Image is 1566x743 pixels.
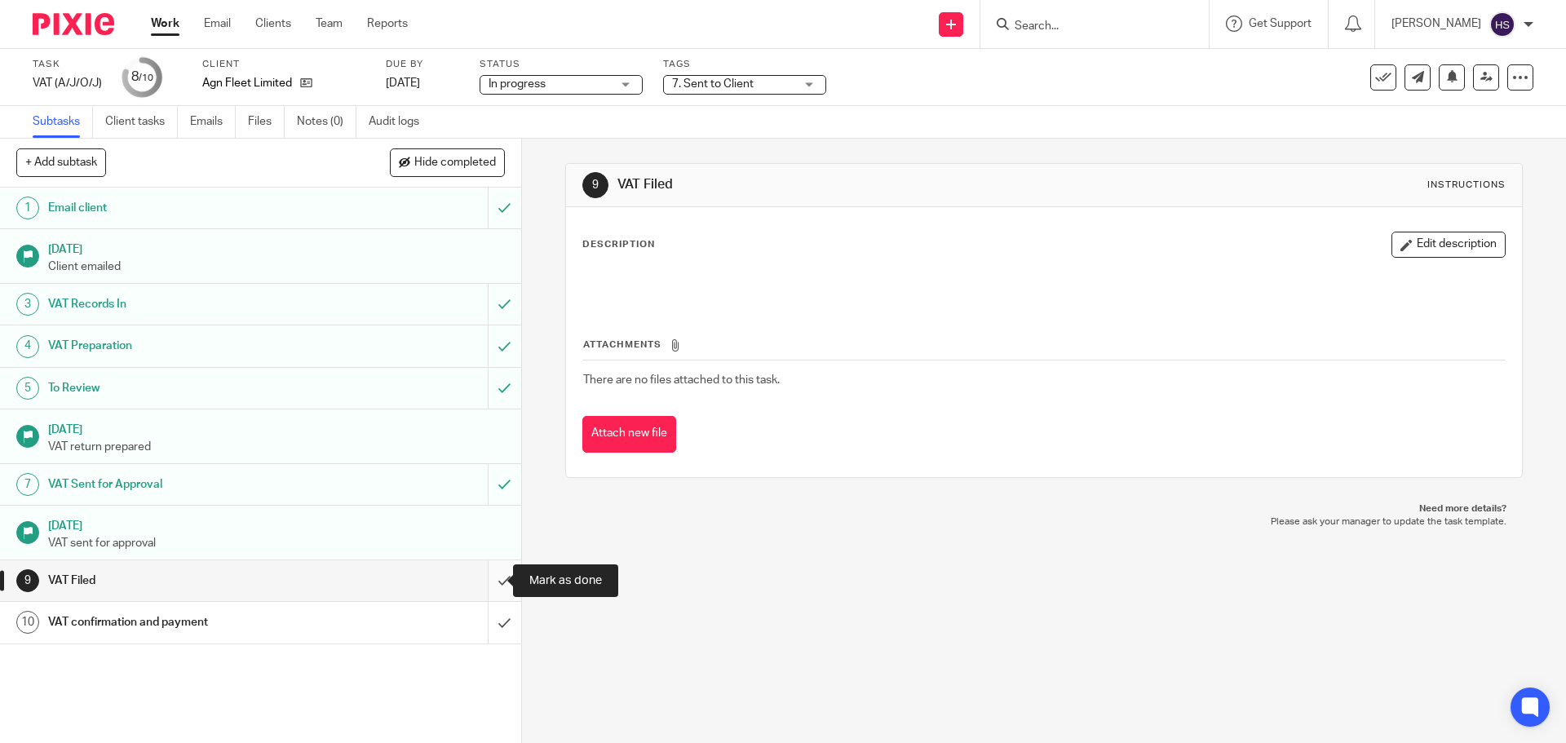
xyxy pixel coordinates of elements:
[248,106,285,138] a: Files
[48,376,330,400] h1: To Review
[1391,232,1506,258] button: Edit description
[48,196,330,220] h1: Email client
[16,197,39,219] div: 1
[369,106,431,138] a: Audit logs
[672,78,754,90] span: 7. Sent to Client
[33,58,102,71] label: Task
[33,13,114,35] img: Pixie
[48,439,505,455] p: VAT return prepared
[1391,15,1481,32] p: [PERSON_NAME]
[489,78,546,90] span: In progress
[151,15,179,32] a: Work
[202,75,292,91] p: Agn Fleet Limited
[386,77,420,89] span: [DATE]
[617,176,1079,193] h1: VAT Filed
[105,106,178,138] a: Client tasks
[414,157,496,170] span: Hide completed
[16,148,106,176] button: + Add subtask
[1489,11,1515,38] img: svg%3E
[1249,18,1312,29] span: Get Support
[255,15,291,32] a: Clients
[48,292,330,316] h1: VAT Records In
[16,569,39,592] div: 9
[582,238,655,251] p: Description
[582,515,1506,529] p: Please ask your manager to update the task template.
[16,335,39,358] div: 4
[480,58,643,71] label: Status
[33,75,102,91] div: VAT (A/J/O/J)
[48,535,505,551] p: VAT sent for approval
[204,15,231,32] a: Email
[202,58,365,71] label: Client
[139,73,153,82] small: /10
[33,106,93,138] a: Subtasks
[48,514,505,534] h1: [DATE]
[582,172,608,198] div: 9
[16,473,39,496] div: 7
[48,237,505,258] h1: [DATE]
[16,377,39,400] div: 5
[48,259,505,275] p: Client emailed
[48,418,505,438] h1: [DATE]
[390,148,505,176] button: Hide completed
[583,340,661,349] span: Attachments
[297,106,356,138] a: Notes (0)
[583,374,780,386] span: There are no files attached to this task.
[1013,20,1160,34] input: Search
[48,334,330,358] h1: VAT Preparation
[386,58,459,71] label: Due by
[48,472,330,497] h1: VAT Sent for Approval
[190,106,236,138] a: Emails
[663,58,826,71] label: Tags
[16,611,39,634] div: 10
[1427,179,1506,192] div: Instructions
[367,15,408,32] a: Reports
[582,502,1506,515] p: Need more details?
[48,610,330,635] h1: VAT confirmation and payment
[48,568,330,593] h1: VAT Filed
[131,68,153,86] div: 8
[16,293,39,316] div: 3
[582,416,676,453] button: Attach new file
[316,15,343,32] a: Team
